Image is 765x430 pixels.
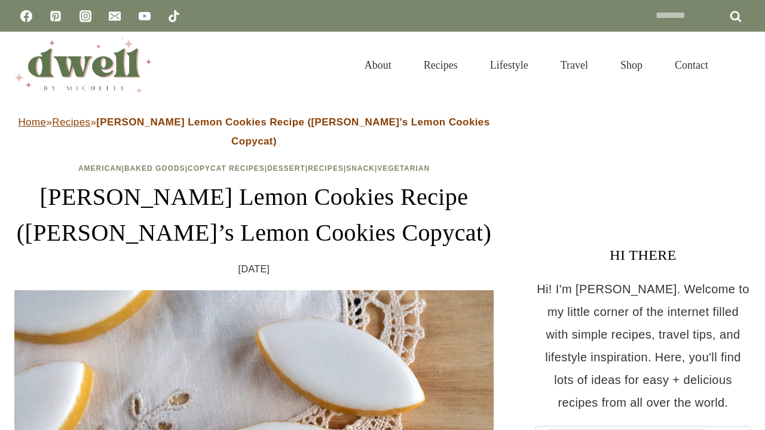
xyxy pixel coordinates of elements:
[124,164,185,173] a: Baked Goods
[18,116,489,147] span: » »
[535,278,751,414] p: Hi! I'm [PERSON_NAME]. Welcome to my little corner of the internet filled with simple recipes, tr...
[238,260,270,278] time: [DATE]
[346,164,375,173] a: Snack
[544,44,604,86] a: Travel
[408,44,474,86] a: Recipes
[267,164,305,173] a: Dessert
[133,4,157,28] a: YouTube
[474,44,544,86] a: Lifestyle
[188,164,265,173] a: Copycat Recipes
[14,4,38,28] a: Facebook
[377,164,430,173] a: Vegetarian
[52,116,90,128] a: Recipes
[162,4,186,28] a: TikTok
[44,4,68,28] a: Pinterest
[96,116,489,147] strong: [PERSON_NAME] Lemon Cookies Recipe ([PERSON_NAME]’s Lemon Cookies Copycat)
[348,44,408,86] a: About
[14,179,494,251] h1: [PERSON_NAME] Lemon Cookies Recipe ([PERSON_NAME]’s Lemon Cookies Copycat)
[659,44,724,86] a: Contact
[78,164,430,173] span: | | | | | |
[348,44,724,86] nav: Primary Navigation
[308,164,344,173] a: Recipes
[14,38,152,93] img: DWELL by michelle
[103,4,127,28] a: Email
[18,116,46,128] a: Home
[604,44,659,86] a: Shop
[730,55,751,75] button: View Search Form
[535,244,751,266] h3: HI THERE
[74,4,97,28] a: Instagram
[78,164,122,173] a: American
